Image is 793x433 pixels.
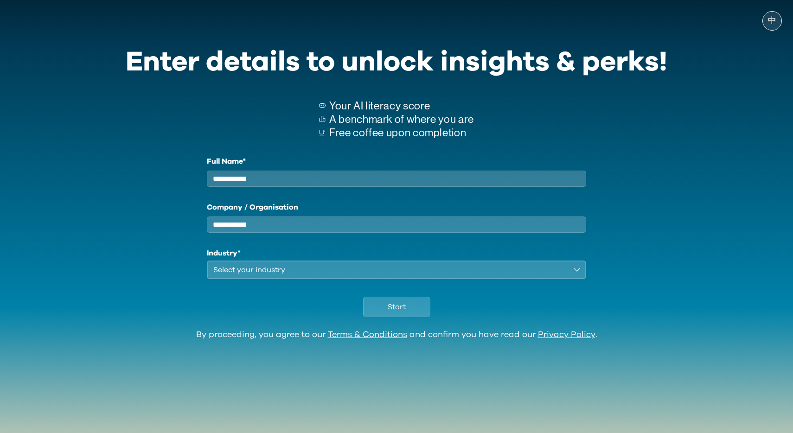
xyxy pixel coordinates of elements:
[207,156,586,167] label: Full Name*
[329,126,474,140] p: Free coffee upon completion
[207,261,586,279] button: Select your industry
[768,16,776,25] span: 中
[196,330,597,340] div: By proceeding, you agree to our and confirm you have read our .
[213,264,567,275] div: Select your industry
[329,113,474,126] p: A benchmark of where you are
[363,297,430,317] button: Start
[207,202,586,213] label: Company / Organisation
[538,331,595,339] a: Privacy Policy
[207,248,586,259] h1: Industry*
[388,301,406,312] span: Start
[126,40,667,84] div: Enter details to unlock insights & perks!
[328,331,407,339] a: Terms & Conditions
[329,99,474,113] p: Your AI literacy score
